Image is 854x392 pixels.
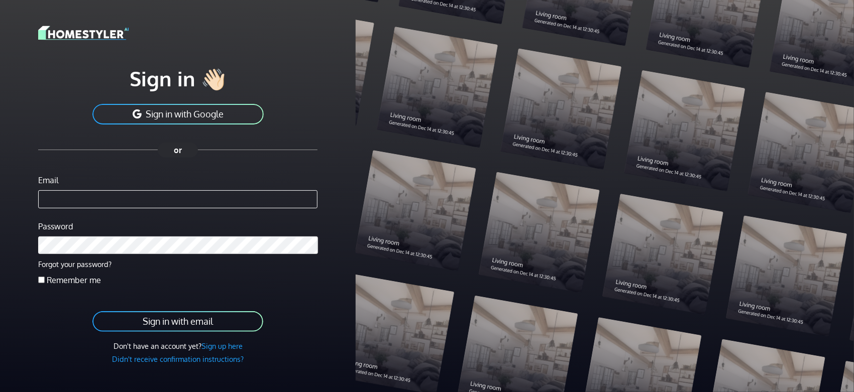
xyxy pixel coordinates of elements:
div: Don't have an account yet? [38,341,317,352]
button: Sign in with Google [91,103,265,125]
a: Didn't receive confirmation instructions? [112,354,244,363]
label: Password [38,220,73,232]
h1: Sign in 👋🏻 [38,66,317,91]
img: logo-3de290ba35641baa71223ecac5eacb59cb85b4c7fdf211dc9aaecaaee71ea2f8.svg [38,24,129,42]
a: Sign up here [201,341,243,350]
label: Email [38,174,58,186]
label: Remember me [47,274,101,286]
button: Sign in with email [91,310,264,333]
a: Forgot your password? [38,259,112,269]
